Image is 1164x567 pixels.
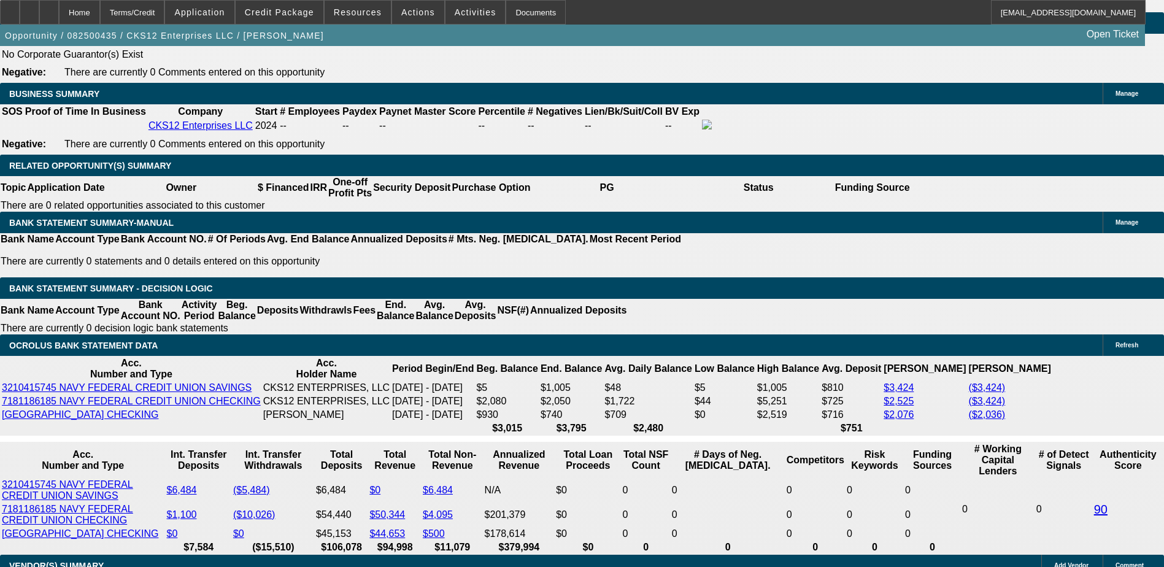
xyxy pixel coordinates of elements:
[1116,90,1138,97] span: Manage
[530,299,627,322] th: Annualized Deposits
[540,422,603,434] th: $3,795
[5,31,324,40] span: Opportunity / 082500435 / CKS12 Enterprises LLC / [PERSON_NAME]
[671,443,785,477] th: # Days of Neg. [MEDICAL_DATA].
[476,409,538,421] td: $930
[478,120,525,131] div: --
[555,479,620,502] td: $0
[392,1,444,24] button: Actions
[1,443,165,477] th: Acc. Number and Type
[846,443,903,477] th: Risk Keywords
[415,299,453,322] th: Avg. Balance
[884,409,914,420] a: $2,076
[376,299,415,322] th: End. Balance
[280,120,287,131] span: --
[540,357,603,380] th: End. Balance
[622,443,670,477] th: Sum of the Total NSF Count and Total Overdraft Fee Count from Ocrolus
[904,443,960,477] th: Funding Sources
[64,67,325,77] span: There are currently 0 Comments entered on this opportunity
[757,409,820,421] td: $2,519
[821,357,882,380] th: Avg. Deposit
[969,409,1006,420] a: ($2,036)
[846,528,903,540] td: 0
[1094,503,1108,516] a: 90
[476,395,538,407] td: $2,080
[671,541,785,553] th: 0
[622,479,670,502] td: 0
[604,395,693,407] td: $1,722
[531,176,682,199] th: PG
[334,7,382,17] span: Resources
[968,357,1052,380] th: [PERSON_NAME]
[1,106,23,118] th: SOS
[904,541,960,553] th: 0
[299,299,352,322] th: Withdrawls
[786,503,845,526] td: 0
[846,503,903,526] td: 0
[665,119,700,133] td: --
[884,396,914,406] a: $2,525
[2,504,133,525] a: 7181186185 NAVY FEDERAL CREDIT UNION CHECKING
[555,443,620,477] th: Total Loan Proceeds
[555,528,620,540] td: $0
[2,396,261,406] a: 7181186185 NAVY FEDERAL CREDIT UNION CHECKING
[369,485,380,495] a: $0
[665,106,700,117] b: BV Exp
[540,395,603,407] td: $2,050
[263,395,390,407] td: CKS12 ENTERPRISES, LLC
[702,120,712,129] img: facebook-icon.png
[369,541,421,553] th: $94,998
[315,479,368,502] td: $6,484
[315,528,368,540] td: $45,153
[883,357,966,380] th: [PERSON_NAME]
[454,299,497,322] th: Avg. Deposits
[821,422,882,434] th: $751
[325,1,391,24] button: Resources
[369,443,421,477] th: Total Revenue
[120,233,207,245] th: Bank Account NO.
[372,176,451,199] th: Security Deposit
[167,528,178,539] a: $0
[174,7,225,17] span: Application
[694,357,755,380] th: Low Balance
[207,233,266,245] th: # Of Periods
[233,528,244,539] a: $0
[671,503,785,526] td: 0
[353,299,376,322] th: Fees
[757,357,820,380] th: High Balance
[694,409,755,421] td: $0
[1082,24,1144,45] a: Open Ticket
[969,396,1006,406] a: ($3,424)
[167,485,197,495] a: $6,484
[485,528,554,539] div: $178,614
[328,176,372,199] th: One-off Profit Pts
[55,299,120,322] th: Account Type
[391,357,474,380] th: Period Begin/End
[904,479,960,502] td: 0
[846,479,903,502] td: 0
[476,357,538,380] th: Beg. Balance
[604,382,693,394] td: $48
[9,341,158,350] span: OCROLUS BANK STATEMENT DATA
[834,176,911,199] th: Funding Source
[217,299,256,322] th: Beg. Balance
[256,299,299,322] th: Deposits
[263,382,390,394] td: CKS12 ENTERPRISES, LLC
[120,299,181,322] th: Bank Account NO.
[1036,479,1092,540] td: 0
[25,106,147,118] th: Proof of Time In Business
[379,106,476,117] b: Paynet Master Score
[391,409,474,421] td: [DATE] - [DATE]
[786,528,845,540] td: 0
[904,528,960,540] td: 0
[401,7,435,17] span: Actions
[1,48,672,61] td: No Corporate Guarantor(s) Exist
[233,485,270,495] a: ($5,484)
[604,422,693,434] th: $2,480
[391,382,474,394] td: [DATE] - [DATE]
[2,139,46,149] b: Negative:
[478,106,525,117] b: Percentile
[309,176,328,199] th: IRR
[786,479,845,502] td: 0
[671,479,785,502] td: 0
[694,395,755,407] td: $44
